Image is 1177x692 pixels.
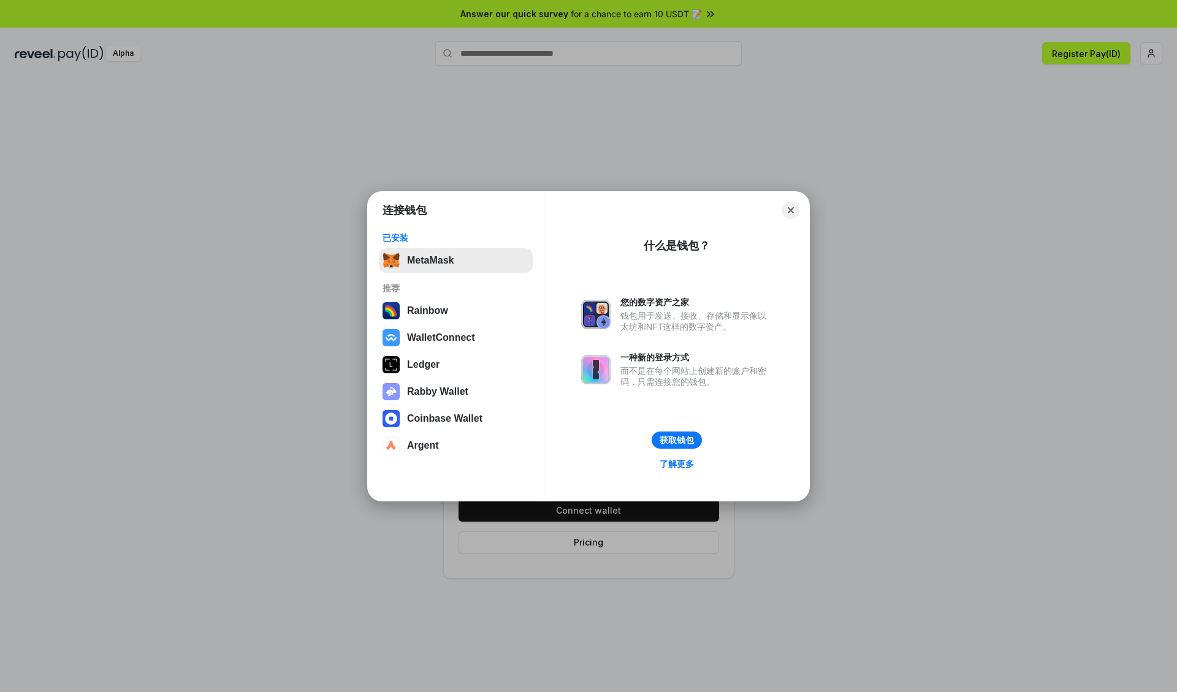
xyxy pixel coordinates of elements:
[407,440,439,451] div: Argent
[407,413,482,424] div: Coinbase Wallet
[383,437,400,454] img: svg+xml,%3Csvg%20width%3D%2228%22%20height%3D%2228%22%20viewBox%3D%220%200%2028%2028%22%20fill%3D...
[620,352,772,363] div: 一种新的登录方式
[581,300,611,329] img: svg+xml,%3Csvg%20xmlns%3D%22http%3A%2F%2Fwww.w3.org%2F2000%2Fsvg%22%20fill%3D%22none%22%20viewBox...
[660,458,694,470] div: 了解更多
[660,435,694,446] div: 获取钱包
[652,456,701,472] a: 了解更多
[383,383,400,400] img: svg+xml,%3Csvg%20xmlns%3D%22http%3A%2F%2Fwww.w3.org%2F2000%2Fsvg%22%20fill%3D%22none%22%20viewBox...
[407,255,454,266] div: MetaMask
[383,410,400,427] img: svg+xml,%3Csvg%20width%3D%2228%22%20height%3D%2228%22%20viewBox%3D%220%200%2028%2028%22%20fill%3D...
[383,302,400,319] img: svg+xml,%3Csvg%20width%3D%22120%22%20height%3D%22120%22%20viewBox%3D%220%200%20120%20120%22%20fil...
[782,202,799,219] button: Close
[379,406,533,431] button: Coinbase Wallet
[644,238,710,253] div: 什么是钱包？
[407,359,440,370] div: Ledger
[620,297,772,308] div: 您的数字资产之家
[383,283,529,294] div: 推荐
[379,352,533,377] button: Ledger
[379,379,533,404] button: Rabby Wallet
[383,252,400,269] img: svg+xml,%3Csvg%20fill%3D%22none%22%20height%3D%2233%22%20viewBox%3D%220%200%2035%2033%22%20width%...
[407,332,475,343] div: WalletConnect
[652,432,702,449] button: 获取钱包
[383,203,427,218] h1: 连接钱包
[407,305,448,316] div: Rainbow
[407,386,468,397] div: Rabby Wallet
[383,356,400,373] img: svg+xml,%3Csvg%20xmlns%3D%22http%3A%2F%2Fwww.w3.org%2F2000%2Fsvg%22%20width%3D%2228%22%20height%3...
[379,325,533,350] button: WalletConnect
[379,298,533,323] button: Rainbow
[383,232,529,243] div: 已安装
[620,365,772,387] div: 而不是在每个网站上创建新的账户和密码，只需连接您的钱包。
[620,310,772,332] div: 钱包用于发送、接收、存储和显示像以太坊和NFT这样的数字资产。
[581,355,611,384] img: svg+xml,%3Csvg%20xmlns%3D%22http%3A%2F%2Fwww.w3.org%2F2000%2Fsvg%22%20fill%3D%22none%22%20viewBox...
[379,433,533,458] button: Argent
[383,329,400,346] img: svg+xml,%3Csvg%20width%3D%2228%22%20height%3D%2228%22%20viewBox%3D%220%200%2028%2028%22%20fill%3D...
[379,248,533,273] button: MetaMask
